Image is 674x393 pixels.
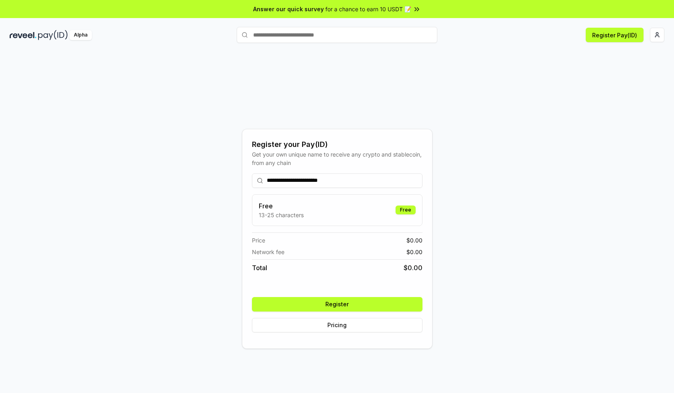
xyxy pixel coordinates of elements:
span: $ 0.00 [406,248,422,256]
span: Network fee [252,248,284,256]
div: Free [396,206,416,214]
h3: Free [259,201,304,211]
div: Alpha [69,30,92,40]
span: Price [252,236,265,244]
span: $ 0.00 [404,263,422,273]
span: Answer our quick survey [253,5,324,13]
img: reveel_dark [10,30,37,40]
span: Total [252,263,267,273]
button: Register [252,297,422,312]
img: pay_id [38,30,68,40]
span: $ 0.00 [406,236,422,244]
button: Register Pay(ID) [586,28,644,42]
p: 13-25 characters [259,211,304,219]
button: Pricing [252,318,422,332]
div: Register your Pay(ID) [252,139,422,150]
span: for a chance to earn 10 USDT 📝 [325,5,411,13]
div: Get your own unique name to receive any crypto and stablecoin, from any chain [252,150,422,167]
